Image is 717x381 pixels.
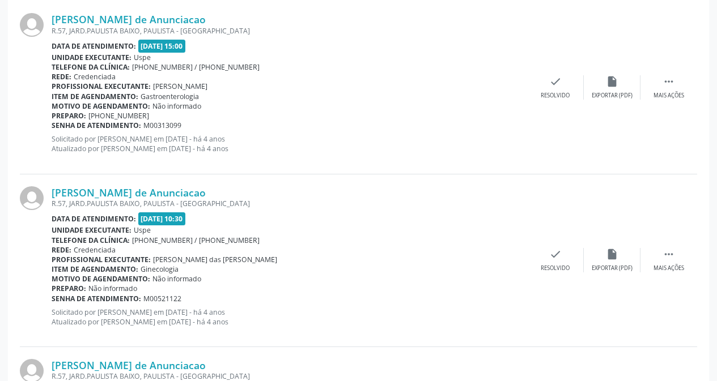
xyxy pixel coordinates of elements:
b: Preparo: [52,111,86,121]
b: Profissional executante: [52,82,151,91]
b: Data de atendimento: [52,214,136,224]
span: [PERSON_NAME] [153,82,207,91]
b: Rede: [52,72,71,82]
span: [PERSON_NAME] das [PERSON_NAME] [153,255,277,264]
div: Exportar (PDF) [592,92,633,100]
b: Unidade executante: [52,53,131,62]
div: R.57, JARD.PAULISTA BAIXO, PAULISTA - [GEOGRAPHIC_DATA] [52,26,527,36]
span: Não informado [88,284,137,293]
span: [PHONE_NUMBER] / [PHONE_NUMBER] [132,62,260,72]
span: M00313099 [143,121,181,130]
p: Solicitado por [PERSON_NAME] em [DATE] - há 4 anos Atualizado por [PERSON_NAME] em [DATE] - há 4 ... [52,307,527,327]
b: Profissional executante: [52,255,151,264]
b: Data de atendimento: [52,41,136,51]
i:  [663,248,675,260]
span: [DATE] 15:00 [138,40,186,53]
a: [PERSON_NAME] de Anunciacao [52,359,206,371]
b: Motivo de agendamento: [52,101,150,111]
i: check [549,248,562,260]
span: [DATE] 10:30 [138,212,186,225]
b: Item de agendamento: [52,264,138,274]
span: Ginecologia [141,264,179,274]
div: Mais ações [654,264,684,272]
b: Preparo: [52,284,86,293]
div: R.57, JARD.PAULISTA BAIXO, PAULISTA - [GEOGRAPHIC_DATA] [52,371,527,381]
b: Senha de atendimento: [52,121,141,130]
img: img [20,13,44,37]
div: Resolvido [541,264,570,272]
b: Telefone da clínica: [52,236,130,245]
div: R.57, JARD.PAULISTA BAIXO, PAULISTA - [GEOGRAPHIC_DATA] [52,199,527,208]
div: Resolvido [541,92,570,100]
span: Uspe [134,225,151,235]
span: Não informado [152,274,201,284]
b: Telefone da clínica: [52,62,130,72]
div: Mais ações [654,92,684,100]
a: [PERSON_NAME] de Anunciacao [52,13,206,25]
b: Item de agendamento: [52,92,138,101]
i: check [549,75,562,88]
img: img [20,186,44,210]
i:  [663,75,675,88]
span: M00521122 [143,294,181,303]
a: [PERSON_NAME] de Anunciacao [52,186,206,199]
b: Unidade executante: [52,225,131,235]
span: [PHONE_NUMBER] / [PHONE_NUMBER] [132,236,260,245]
span: Gastroenterologia [141,92,199,101]
span: Credenciada [74,72,116,82]
i: insert_drive_file [606,248,618,260]
span: Não informado [152,101,201,111]
p: Solicitado por [PERSON_NAME] em [DATE] - há 4 anos Atualizado por [PERSON_NAME] em [DATE] - há 4 ... [52,134,527,153]
i: insert_drive_file [606,75,618,88]
b: Motivo de agendamento: [52,274,150,284]
b: Rede: [52,245,71,255]
span: [PHONE_NUMBER] [88,111,149,121]
div: Exportar (PDF) [592,264,633,272]
b: Senha de atendimento: [52,294,141,303]
span: Credenciada [74,245,116,255]
span: Uspe [134,53,151,62]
